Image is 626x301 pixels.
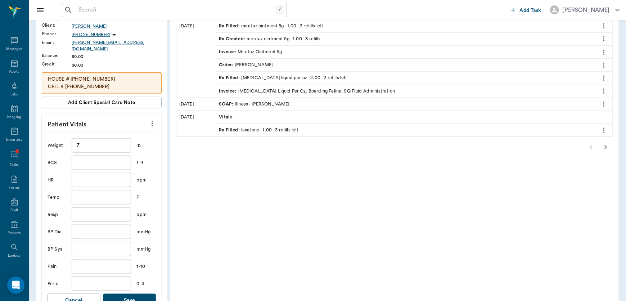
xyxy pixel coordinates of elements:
[48,246,66,253] div: BP Sys
[219,23,242,30] span: Rx Filled :
[48,76,156,91] p: HOUSE # [PHONE_NUMBER] CELL# [PHONE_NUMBER]
[219,49,238,55] span: Invoice :
[219,101,235,108] span: SOAP :
[72,32,110,38] p: [PHONE_NUMBER]
[48,194,66,201] div: Temp
[7,114,21,120] div: Imaging
[219,114,234,121] span: Vitals
[598,98,610,110] button: more
[6,137,22,143] div: Inventory
[137,211,156,218] div: bpm
[219,127,242,134] span: Rx Filled :
[9,185,19,190] div: Forms
[598,124,610,136] button: more
[219,101,290,108] div: Illness - [PERSON_NAME]
[563,6,610,14] div: [PERSON_NAME]
[72,53,162,60] div: $0.00
[42,31,72,37] div: Phone :
[137,263,156,270] div: 1-10
[508,3,544,17] button: Add Task
[219,127,299,134] div: laxatone - 1.00 - 3 refills left
[137,142,156,149] div: lb
[544,3,626,17] button: [PERSON_NAME]
[137,280,156,287] div: 0-4
[9,69,19,75] div: Appts
[48,177,66,184] div: HR
[68,99,135,107] span: Add client Special Care Note
[598,20,610,32] button: more
[48,142,66,149] div: Weight
[598,33,610,45] button: more
[219,88,238,95] span: Invoice :
[10,208,18,213] div: Staff
[137,229,156,235] div: mmHg
[598,72,610,84] button: more
[219,75,347,81] div: [MEDICAL_DATA] liquid per oz - 2.00 - 2 refills left
[176,20,216,98] div: [DATE]
[48,229,66,235] div: BP Dia
[176,98,216,111] div: [DATE]
[8,253,21,259] div: Lookup
[219,62,273,68] div: [PERSON_NAME]
[176,111,216,136] div: [DATE]
[219,62,235,68] span: Order :
[72,23,162,30] a: [PERSON_NAME]
[48,211,66,218] div: Resp
[8,230,21,236] div: Reports
[219,88,395,95] div: [MEDICAL_DATA] Liquid Per Oz, Boarding Feline, SQ Fluid Administration
[72,39,162,52] a: [PERSON_NAME][EMAIL_ADDRESS][DOMAIN_NAME]
[42,61,72,67] div: Credit :
[42,97,162,108] button: Add client Special Care Note
[598,85,610,97] button: more
[42,114,162,132] p: Patient Vitals
[219,75,242,81] span: Rx Filled :
[276,5,284,15] div: /
[48,160,66,166] div: BCS
[76,5,276,15] input: Search
[147,118,158,130] button: more
[10,92,18,97] div: Labs
[10,162,19,168] div: Tasks
[42,39,72,46] div: Email :
[137,246,156,253] div: mmHg
[137,160,156,166] div: 1-9
[72,62,162,68] div: $0.00
[137,177,156,184] div: bpm
[6,46,23,52] div: Messages
[219,49,282,55] div: Mirataz Ointment 5g
[42,22,72,28] div: Client :
[219,36,321,42] div: mirataz ointment 5g - 1.00 - 3 refills
[7,277,24,294] div: Open Intercom Messenger
[48,263,66,270] div: Pain
[598,59,610,71] button: more
[33,3,48,17] button: Close drawer
[137,194,156,201] div: F
[219,36,247,42] span: Rx Created :
[598,46,610,58] button: more
[42,52,72,59] div: Balance :
[48,280,66,287] div: Perio
[219,23,324,30] div: mirataz ointment 5g - 1.00 - 3 refills left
